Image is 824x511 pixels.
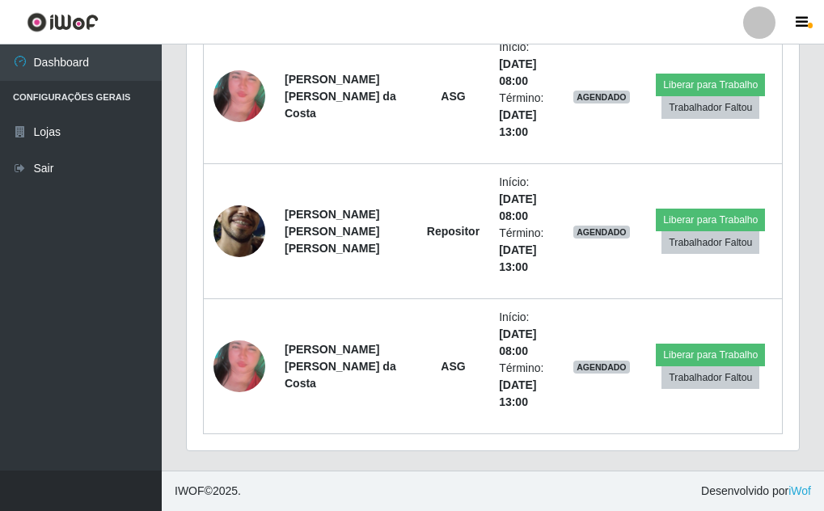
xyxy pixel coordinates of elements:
[175,483,241,500] span: © 2025 .
[499,174,554,225] li: Início:
[427,225,480,238] strong: Repositor
[573,226,630,239] span: AGENDADO
[175,484,205,497] span: IWOF
[661,231,759,254] button: Trabalhador Faltou
[656,344,765,366] button: Liberar para Trabalho
[213,41,265,150] img: 1726846770063.jpeg
[661,96,759,119] button: Trabalhador Faltou
[656,209,765,231] button: Liberar para Trabalho
[788,484,811,497] a: iWof
[499,90,554,141] li: Término:
[499,57,536,87] time: [DATE] 08:00
[499,39,554,90] li: Início:
[441,360,465,373] strong: ASG
[499,108,536,138] time: [DATE] 13:00
[499,243,536,273] time: [DATE] 13:00
[213,174,265,289] img: 1755034904390.jpeg
[441,90,465,103] strong: ASG
[499,327,536,357] time: [DATE] 08:00
[285,73,396,120] strong: [PERSON_NAME] [PERSON_NAME] da Costa
[499,225,554,276] li: Término:
[285,208,379,255] strong: [PERSON_NAME] [PERSON_NAME] [PERSON_NAME]
[573,361,630,374] span: AGENDADO
[27,12,99,32] img: CoreUI Logo
[499,378,536,408] time: [DATE] 13:00
[499,360,554,411] li: Término:
[573,91,630,103] span: AGENDADO
[285,343,396,390] strong: [PERSON_NAME] [PERSON_NAME] da Costa
[701,483,811,500] span: Desenvolvido por
[499,309,554,360] li: Início:
[661,366,759,389] button: Trabalhador Faltou
[213,311,265,420] img: 1726846770063.jpeg
[656,74,765,96] button: Liberar para Trabalho
[499,192,536,222] time: [DATE] 08:00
